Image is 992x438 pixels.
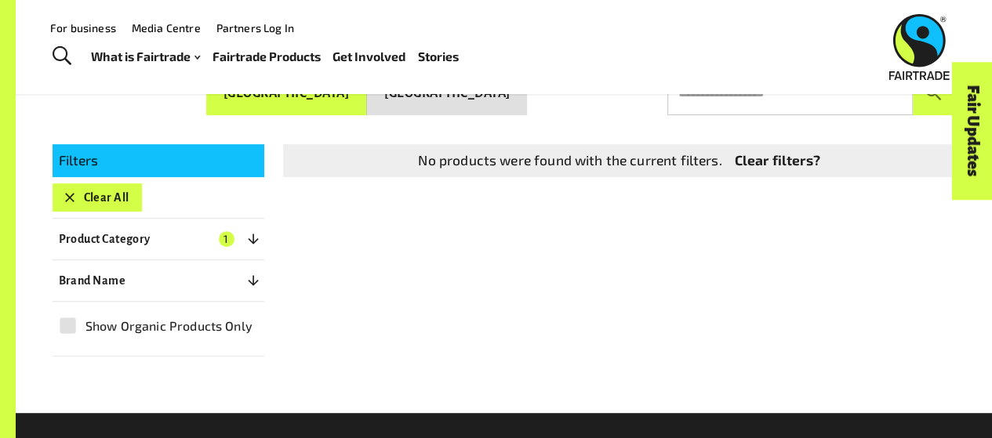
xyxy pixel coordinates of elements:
button: Product Category [53,225,264,253]
span: 1 [219,231,234,247]
a: Partners Log In [216,21,294,34]
a: For business [50,21,116,34]
span: Show Organic Products Only [85,317,253,335]
button: Brand Name [53,266,264,295]
a: Clear filters? [735,150,820,171]
a: Fairtrade Products [212,45,320,67]
a: Stories [418,45,459,67]
img: Fairtrade Australia New Zealand logo [889,14,950,80]
p: No products were found with the current filters. [418,150,721,171]
a: Media Centre [132,21,201,34]
p: Product Category [59,230,151,248]
a: What is Fairtrade [91,45,200,67]
p: Filters [59,150,258,171]
p: Brand Name [59,271,126,290]
button: Clear All [53,183,142,212]
a: Get Involved [332,45,405,67]
a: Toggle Search [42,37,81,76]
